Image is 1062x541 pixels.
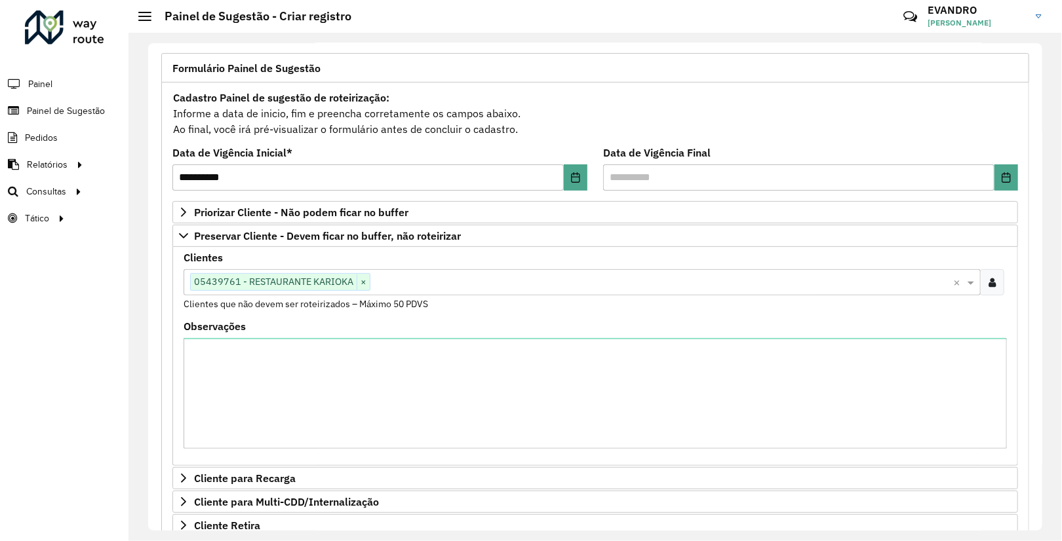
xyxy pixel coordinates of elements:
[28,77,52,91] span: Painel
[25,212,49,225] span: Tático
[357,274,370,290] span: ×
[26,185,66,198] span: Consultas
[172,225,1018,247] a: Preservar Cliente - Devem ficar no buffer, não roteirizar
[184,298,428,310] small: Clientes que não devem ser roteirizados – Máximo 50 PDVS
[928,17,1026,29] span: [PERSON_NAME]
[564,164,587,191] button: Choose Date
[928,4,1026,16] h3: EVANDRO
[994,164,1018,191] button: Choose Date
[151,9,351,24] h2: Painel de Sugestão - Criar registro
[194,473,296,483] span: Cliente para Recarga
[896,3,924,31] a: Contato Rápido
[194,496,379,507] span: Cliente para Multi-CDD/Internalização
[603,145,711,160] label: Data de Vigência Final
[173,91,389,104] strong: Cadastro Painel de sugestão de roteirização:
[172,89,1018,138] div: Informe a data de inicio, fim e preencha corretamente os campos abaixo. Ao final, você irá pré-vi...
[194,231,461,241] span: Preservar Cliente - Devem ficar no buffer, não roteirizar
[25,131,58,145] span: Pedidos
[172,201,1018,223] a: Priorizar Cliente - Não podem ficar no buffer
[194,207,408,217] span: Priorizar Cliente - Não podem ficar no buffer
[172,514,1018,536] a: Cliente Retira
[184,250,223,265] label: Clientes
[172,247,1018,466] div: Preservar Cliente - Devem ficar no buffer, não roteirizar
[191,274,357,289] span: 05439761 - RESTAURANTE KARIOKA
[953,274,964,290] span: Clear all
[172,467,1018,489] a: Cliente para Recarga
[184,318,246,334] label: Observações
[172,491,1018,513] a: Cliente para Multi-CDD/Internalização
[27,158,68,172] span: Relatórios
[27,104,105,118] span: Painel de Sugestão
[172,63,321,73] span: Formulário Painel de Sugestão
[194,520,260,531] span: Cliente Retira
[172,145,292,160] label: Data de Vigência Inicial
